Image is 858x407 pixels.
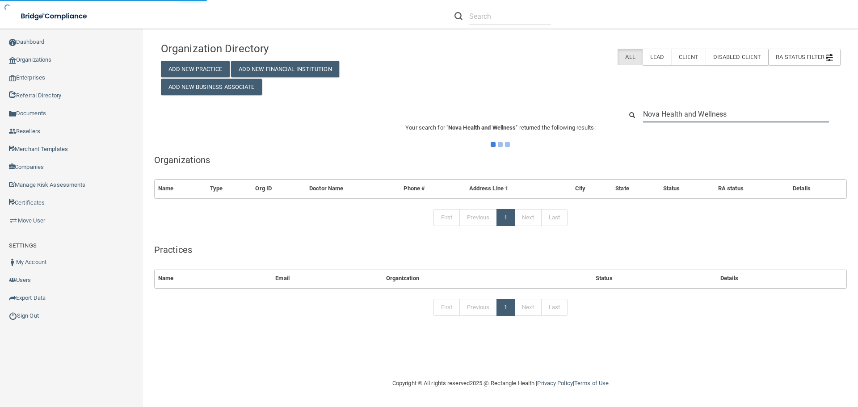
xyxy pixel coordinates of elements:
img: icon-export.b9366987.png [9,294,16,302]
h5: Organizations [154,155,847,165]
img: icon-documents.8dae5593.png [9,110,16,117]
label: SETTINGS [9,240,37,251]
img: ic-search.3b580494.png [454,12,463,20]
th: Organization [383,269,592,288]
img: ic_dashboard_dark.d01f4a41.png [9,39,16,46]
button: Add New Practice [161,61,230,77]
th: City [572,180,612,198]
h4: Organization Directory [161,43,379,55]
a: Privacy Policy [537,380,572,386]
span: Nova Health and Wellness [448,124,516,131]
a: 1 [496,209,515,226]
a: Previous [459,209,497,226]
button: Add New Business Associate [161,79,262,95]
button: Add New Financial Institution [231,61,339,77]
a: Terms of Use [574,380,609,386]
label: Disabled Client [706,49,769,65]
h5: Practices [154,245,847,255]
a: First [433,299,460,316]
label: All [618,49,642,65]
label: Client [671,49,706,65]
img: ajax-loader.4d491dd7.gif [491,142,510,147]
p: Your search for " " returned the following results: [154,122,847,133]
a: First [433,209,460,226]
a: Last [541,209,568,226]
img: bridge_compliance_login_screen.278c3ca4.svg [13,7,96,25]
th: Phone # [400,180,465,198]
a: Next [514,209,541,226]
img: icon-users.e205127d.png [9,277,16,284]
a: Previous [459,299,497,316]
img: ic_reseller.de258add.png [9,128,16,135]
th: Status [660,180,715,198]
th: Doctor Name [306,180,400,198]
img: enterprise.0d942306.png [9,75,16,81]
th: Email [272,269,382,288]
th: Address Line 1 [466,180,572,198]
img: ic_power_dark.7ecde6b1.png [9,312,17,320]
th: Org ID [252,180,306,198]
a: Last [541,299,568,316]
span: RA Status Filter [776,54,833,60]
th: Name [155,180,206,198]
img: icon-filter@2x.21656d0b.png [826,54,833,61]
img: organization-icon.f8decf85.png [9,57,16,64]
label: Lead [643,49,671,65]
img: ic_user_dark.df1a06c3.png [9,259,16,266]
th: State [612,180,660,198]
th: Type [206,180,252,198]
th: Details [717,269,846,288]
th: Name [155,269,272,288]
div: Copyright © All rights reserved 2025 @ Rectangle Health | | [337,369,664,398]
th: RA status [715,180,789,198]
img: briefcase.64adab9b.png [9,216,18,225]
input: Search [469,8,551,25]
a: 1 [496,299,515,316]
th: Status [592,269,717,288]
a: Next [514,299,541,316]
input: Search [643,106,829,122]
th: Details [789,180,846,198]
